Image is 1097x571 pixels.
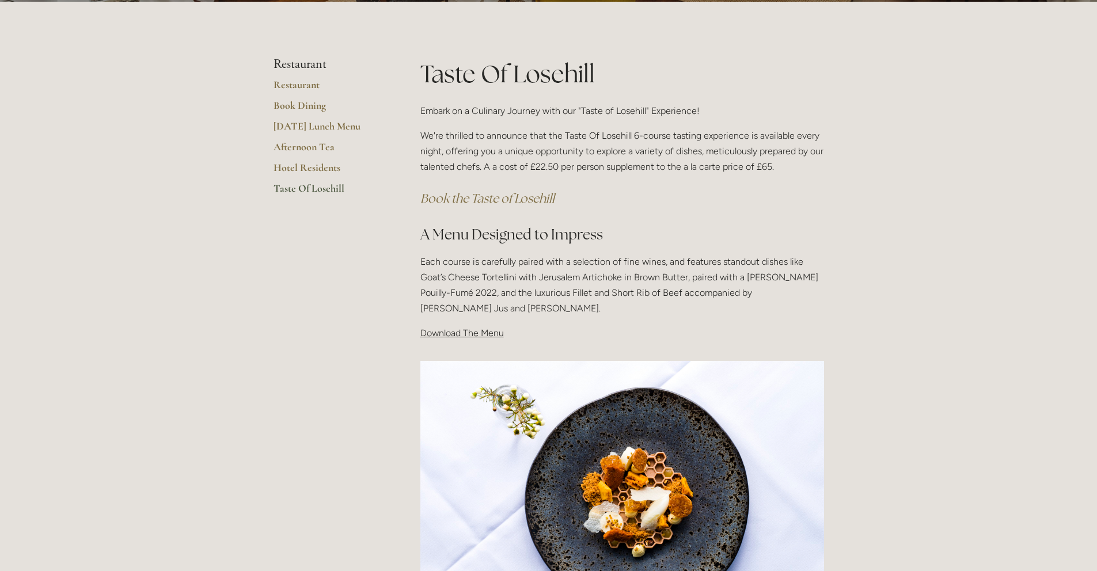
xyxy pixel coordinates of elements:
[274,140,384,161] a: Afternoon Tea
[420,57,824,91] h1: Taste Of Losehill
[420,103,824,119] p: Embark on a Culinary Journey with our "Taste of Losehill" Experience!
[274,78,384,99] a: Restaurant
[420,128,824,175] p: We're thrilled to announce that the Taste Of Losehill 6-course tasting experience is available ev...
[420,254,824,317] p: Each course is carefully paired with a selection of fine wines, and features standout dishes like...
[274,120,384,140] a: [DATE] Lunch Menu
[420,191,555,206] a: Book the Taste of Losehill
[420,224,824,245] h2: A Menu Designed to Impress
[274,182,384,203] a: Taste Of Losehill
[274,57,384,72] li: Restaurant
[274,161,384,182] a: Hotel Residents
[274,99,384,120] a: Book Dining
[420,328,504,338] span: Download The Menu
